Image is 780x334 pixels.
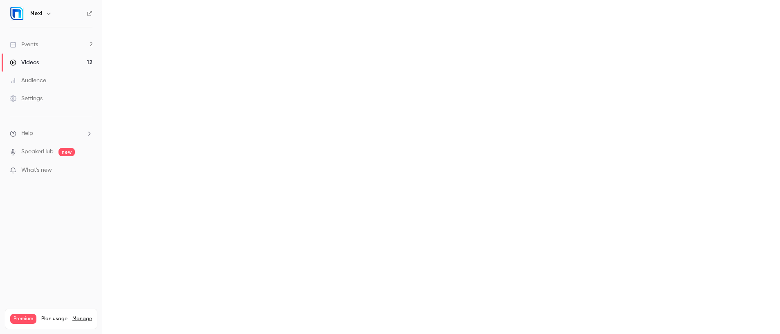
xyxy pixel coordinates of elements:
a: Manage [72,316,92,322]
span: new [58,148,75,156]
img: Nexl [10,7,23,20]
li: help-dropdown-opener [10,129,92,138]
div: Settings [10,94,43,103]
span: Plan usage [41,316,67,322]
span: What's new [21,166,52,175]
div: Audience [10,76,46,85]
div: Events [10,40,38,49]
a: SpeakerHub [21,148,54,156]
div: Videos [10,58,39,67]
span: Help [21,129,33,138]
h6: Nexl [30,9,42,18]
span: Premium [10,314,36,324]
